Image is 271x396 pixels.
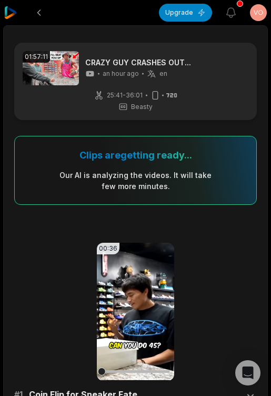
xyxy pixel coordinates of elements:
div: Open Intercom Messenger [235,360,260,385]
span: an hour ago [103,70,139,78]
img: reap [4,6,17,19]
span: Beasty [131,102,153,112]
video: Your browser does not support mp4 format. [97,243,174,380]
button: Upgrade [159,4,212,22]
span: en [159,70,167,78]
span: 25:41 - 36:01 [107,91,143,100]
div: Our AI is analyzing the video s . It will take few more minutes. [59,170,212,192]
div: Clips are getting ready... [79,149,192,161]
a: CRAZY GUY CRASHES OUT... [85,58,191,67]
